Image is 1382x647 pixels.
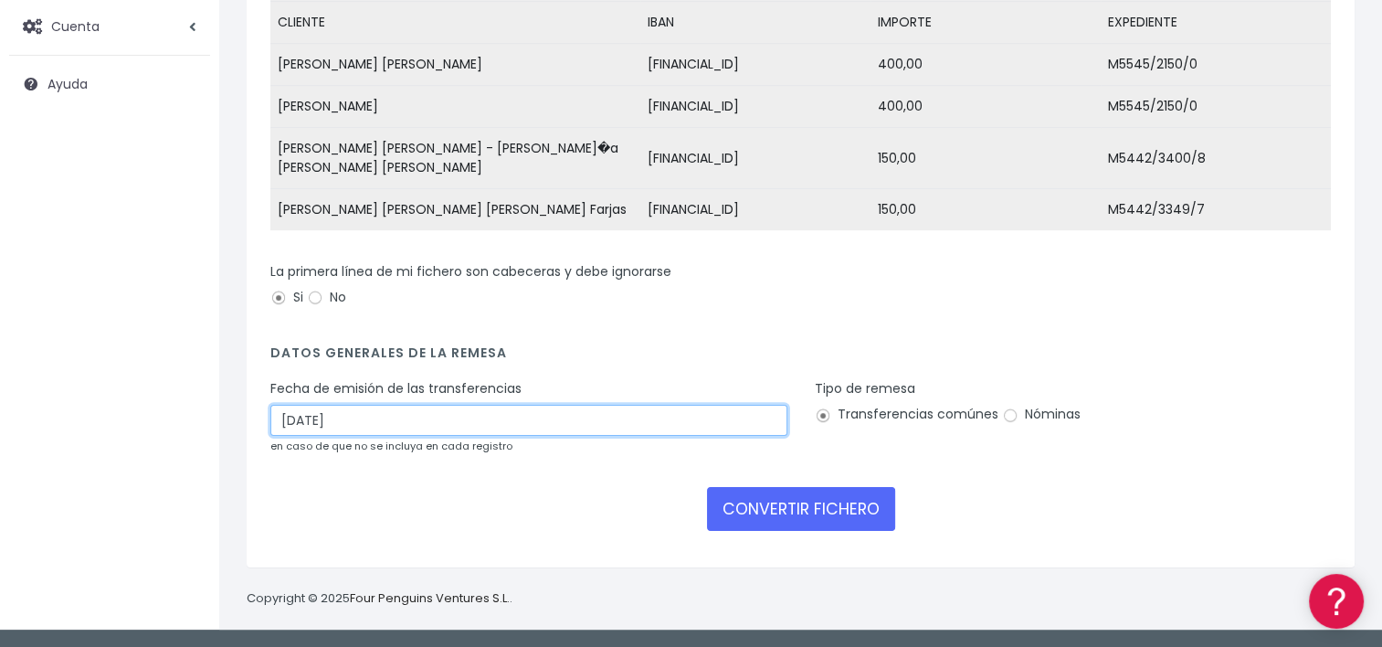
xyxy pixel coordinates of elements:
td: [FINANCIAL_ID] [640,128,870,189]
td: M5545/2150/0 [1101,44,1331,86]
td: M5545/2150/0 [1101,86,1331,128]
td: 400,00 [870,44,1101,86]
td: [PERSON_NAME] [270,86,640,128]
td: [FINANCIAL_ID] [640,189,870,231]
td: IMPORTE [870,2,1101,44]
span: Ayuda [47,75,88,93]
td: [FINANCIAL_ID] [640,86,870,128]
td: [PERSON_NAME] [PERSON_NAME] [PERSON_NAME] Farjas [270,189,640,231]
td: [PERSON_NAME] [PERSON_NAME] - [PERSON_NAME]�a [PERSON_NAME] [PERSON_NAME] [270,128,640,189]
a: Ayuda [9,65,210,103]
label: Si [270,288,303,307]
td: 150,00 [870,189,1101,231]
td: 150,00 [870,128,1101,189]
a: Four Penguins Ventures S.L. [350,589,510,607]
td: EXPEDIENTE [1101,2,1331,44]
label: Nóminas [1002,405,1081,424]
label: Fecha de emisión de las transferencias [270,379,522,398]
p: Copyright © 2025 . [247,589,512,609]
label: Tipo de remesa [815,379,915,398]
label: La primera línea de mi fichero son cabeceras y debe ignorarse [270,262,671,281]
td: M5442/3400/8 [1101,128,1331,189]
td: 400,00 [870,86,1101,128]
small: en caso de que no se incluya en cada registro [270,439,512,453]
a: Cuenta [9,7,210,46]
td: [FINANCIAL_ID] [640,44,870,86]
span: Cuenta [51,16,100,35]
h4: Datos generales de la remesa [270,345,1331,370]
td: M5442/3349/7 [1101,189,1331,231]
td: IBAN [640,2,870,44]
td: [PERSON_NAME] [PERSON_NAME] [270,44,640,86]
label: Transferencias comúnes [815,405,998,424]
button: CONVERTIR FICHERO [707,487,895,531]
label: No [307,288,346,307]
td: CLIENTE [270,2,640,44]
